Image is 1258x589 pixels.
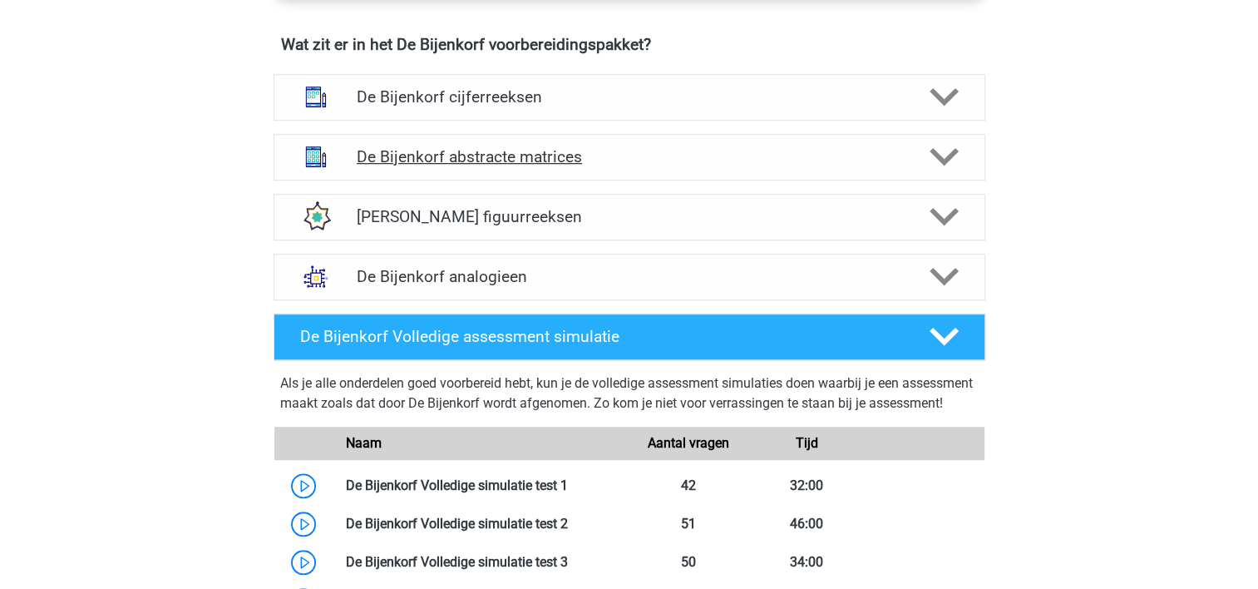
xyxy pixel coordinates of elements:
div: Aantal vragen [629,433,747,453]
div: Naam [333,433,629,453]
h4: De Bijenkorf cijferreeksen [357,87,901,106]
div: De Bijenkorf Volledige simulatie test 2 [333,514,629,534]
img: cijferreeksen [294,75,338,118]
img: analogieen [294,255,338,298]
h4: De Bijenkorf abstracte matrices [357,147,901,166]
div: De Bijenkorf Volledige simulatie test 1 [333,476,629,496]
a: analogieen De Bijenkorf analogieen [267,254,992,300]
h4: [PERSON_NAME] figuurreeksen [357,207,901,226]
a: De Bijenkorf Volledige assessment simulatie [267,314,992,360]
img: abstracte matrices [294,135,338,178]
div: Als je alle onderdelen goed voorbereid hebt, kun je de volledige assessment simulaties doen waarb... [280,374,979,420]
img: figuurreeksen [294,195,338,238]
div: De Bijenkorf Volledige simulatie test 3 [333,552,629,572]
h4: De Bijenkorf Volledige assessment simulatie [300,327,902,346]
a: abstracte matrices De Bijenkorf abstracte matrices [267,134,992,181]
div: Tijd [747,433,866,453]
h4: De Bijenkorf analogieen [357,267,901,286]
a: cijferreeksen De Bijenkorf cijferreeksen [267,74,992,121]
a: figuurreeksen [PERSON_NAME] figuurreeksen [267,194,992,240]
h4: Wat zit er in het De Bijenkorf voorbereidingspakket? [281,35,978,54]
